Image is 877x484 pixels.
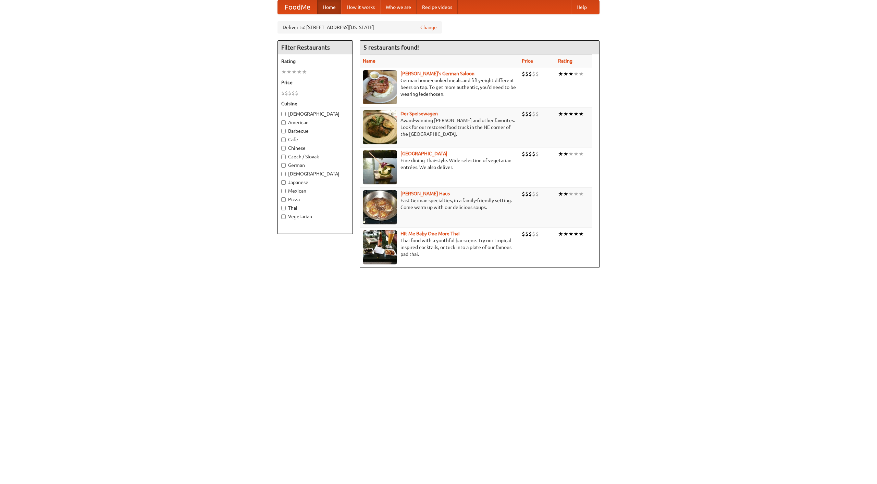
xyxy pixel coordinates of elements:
p: East German specialties, in a family-friendly setting. Come warm up with our delicious soups. [363,197,516,211]
li: $ [288,89,292,97]
label: Mexican [281,187,349,194]
li: ★ [579,150,584,158]
label: Thai [281,205,349,211]
li: $ [529,70,532,78]
a: Hit Me Baby One More Thai [400,231,460,236]
li: $ [522,150,525,158]
li: ★ [568,230,573,238]
input: Cafe [281,138,286,142]
li: $ [532,150,535,158]
input: Thai [281,206,286,210]
li: $ [535,230,539,238]
b: [GEOGRAPHIC_DATA] [400,151,447,156]
input: Japanese [281,180,286,185]
a: Rating [558,58,572,64]
li: ★ [558,190,563,198]
a: Who we are [380,0,417,14]
li: $ [535,150,539,158]
li: $ [295,89,298,97]
label: Vegetarian [281,213,349,220]
li: ★ [297,68,302,76]
img: esthers.jpg [363,70,397,104]
a: Home [317,0,341,14]
li: $ [529,110,532,118]
li: $ [532,230,535,238]
label: Cafe [281,136,349,143]
input: Pizza [281,197,286,202]
p: Thai food with a youthful bar scene. Try our tropical inspired cocktails, or tuck into a plate of... [363,237,516,258]
li: $ [532,190,535,198]
li: $ [525,70,529,78]
li: ★ [579,190,584,198]
li: ★ [302,68,307,76]
li: ★ [573,230,579,238]
li: $ [292,89,295,97]
li: ★ [568,150,573,158]
a: FoodMe [278,0,317,14]
a: Recipe videos [417,0,458,14]
li: $ [535,190,539,198]
a: Help [571,0,592,14]
label: Japanese [281,179,349,186]
li: $ [535,70,539,78]
li: $ [285,89,288,97]
label: [DEMOGRAPHIC_DATA] [281,110,349,117]
a: How it works [341,0,380,14]
a: [PERSON_NAME] Haus [400,191,450,196]
input: Chinese [281,146,286,151]
li: ★ [558,110,563,118]
li: $ [529,230,532,238]
li: $ [532,110,535,118]
h4: Filter Restaurants [278,41,353,54]
li: ★ [286,68,292,76]
li: ★ [563,230,568,238]
label: Pizza [281,196,349,203]
li: $ [525,150,529,158]
li: ★ [568,110,573,118]
li: ★ [568,190,573,198]
li: ★ [573,110,579,118]
ng-pluralize: 5 restaurants found! [363,44,419,51]
label: American [281,119,349,126]
li: $ [535,110,539,118]
li: $ [529,150,532,158]
li: ★ [573,150,579,158]
li: $ [522,70,525,78]
div: Deliver to: [STREET_ADDRESS][US_STATE] [277,21,442,34]
input: [DEMOGRAPHIC_DATA] [281,172,286,176]
p: Fine dining Thai-style. Wide selection of vegetarian entrées. We also deliver. [363,157,516,171]
li: ★ [579,70,584,78]
p: Award-winning [PERSON_NAME] and other favorites. Look for our restored food truck in the NE corne... [363,117,516,138]
li: $ [529,190,532,198]
label: Barbecue [281,128,349,134]
label: [DEMOGRAPHIC_DATA] [281,170,349,177]
input: German [281,163,286,168]
a: [PERSON_NAME]'s German Saloon [400,71,474,76]
li: $ [532,70,535,78]
li: ★ [563,190,568,198]
li: ★ [558,230,563,238]
input: Barbecue [281,129,286,133]
li: ★ [563,150,568,158]
img: babythai.jpg [363,230,397,264]
li: ★ [568,70,573,78]
li: ★ [579,110,584,118]
label: Czech / Slovak [281,153,349,160]
input: Mexican [281,189,286,193]
li: ★ [563,110,568,118]
li: ★ [579,230,584,238]
li: ★ [573,70,579,78]
li: ★ [563,70,568,78]
h5: Price [281,79,349,86]
li: ★ [558,150,563,158]
li: ★ [573,190,579,198]
input: [DEMOGRAPHIC_DATA] [281,112,286,116]
h5: Rating [281,58,349,65]
p: German home-cooked meals and fifty-eight different beers on tap. To get more authentic, you'd nee... [363,77,516,97]
li: $ [525,190,529,198]
a: Der Speisewagen [400,111,438,116]
h5: Cuisine [281,100,349,107]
